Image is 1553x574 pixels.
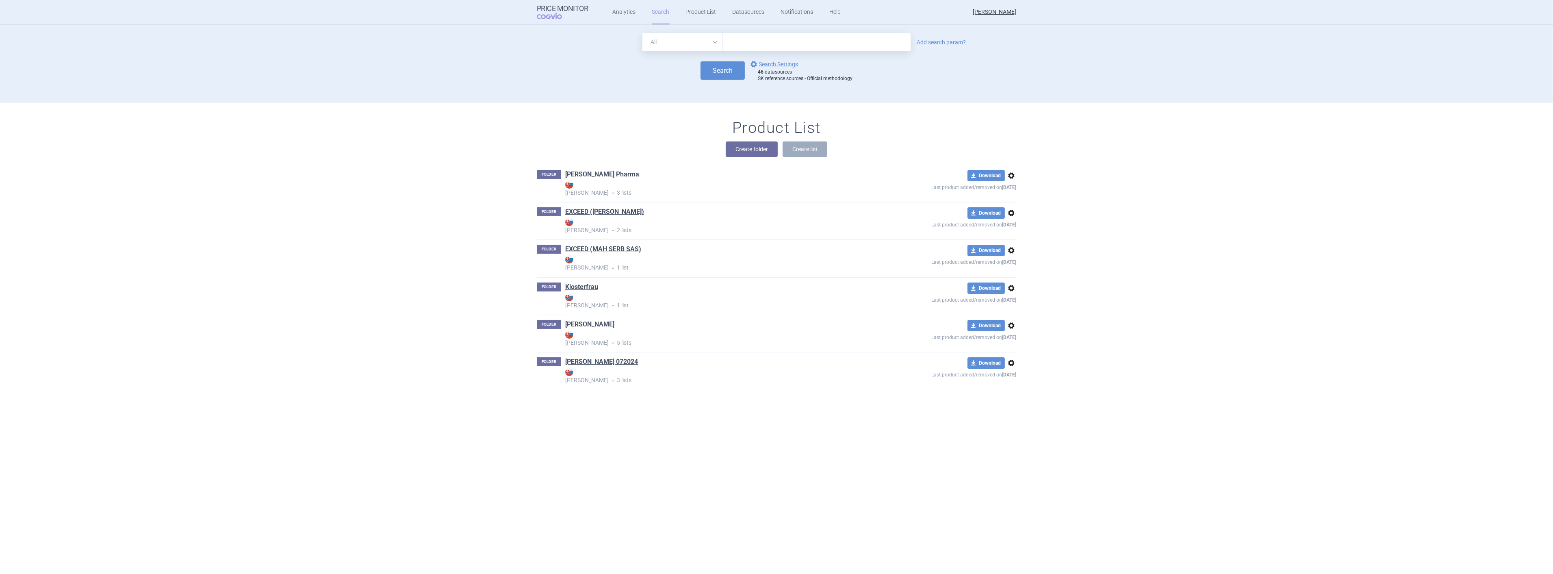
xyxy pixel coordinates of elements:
p: FOLDER [537,357,561,366]
p: 1 list [565,293,872,310]
span: COGVIO [537,13,573,19]
button: Download [967,357,1005,369]
h1: Pierre Fabre 072024 [565,357,638,368]
img: SK [565,330,573,339]
strong: [PERSON_NAME] [565,180,872,196]
p: 3 lists [565,368,872,385]
strong: Price Monitor [537,4,588,13]
h1: EXCEED (MAH Hansa) [565,207,644,218]
a: Add search param? [917,39,966,45]
strong: [PERSON_NAME] [565,255,872,271]
a: Search Settings [749,59,798,69]
i: • [609,377,617,385]
button: Download [967,170,1005,181]
a: EXCEED ([PERSON_NAME]) [565,207,644,216]
img: SK [565,218,573,226]
strong: [DATE] [1002,297,1016,303]
p: Last product added/removed on [872,331,1016,341]
button: Search [701,61,745,80]
a: [PERSON_NAME] Pharma [565,170,639,179]
a: EXCEED (MAH SERB SAS) [565,245,641,254]
p: FOLDER [537,245,561,254]
img: SK [565,255,573,263]
p: FOLDER [537,320,561,329]
i: • [609,189,617,197]
p: FOLDER [537,207,561,216]
strong: [PERSON_NAME] [565,218,872,233]
strong: [PERSON_NAME] [565,330,872,346]
a: [PERSON_NAME] [565,320,614,329]
img: SK [565,293,573,301]
button: Create list [783,141,827,157]
img: SK [565,180,573,189]
button: Download [967,207,1005,219]
strong: [DATE] [1002,335,1016,340]
p: Last product added/removed on [872,369,1016,379]
p: Last product added/removed on [872,256,1016,266]
h1: Klosterfrau [565,283,598,293]
i: • [609,226,617,235]
strong: 46 [758,69,763,75]
a: [PERSON_NAME] 072024 [565,357,638,366]
a: Price MonitorCOGVIO [537,4,588,20]
button: Create folder [726,141,778,157]
p: Last product added/removed on [872,181,1016,191]
p: 2 lists [565,218,872,235]
p: FOLDER [537,170,561,179]
p: 3 lists [565,180,872,197]
div: datasources SK reference sources - Official methodology [758,69,852,82]
strong: [PERSON_NAME] [565,368,872,383]
button: Download [967,320,1005,331]
i: • [609,339,617,347]
h1: Pierre Fabre [565,320,614,330]
i: • [609,302,617,310]
h1: Product List [732,119,821,137]
p: FOLDER [537,283,561,291]
strong: [DATE] [1002,372,1016,378]
button: Download [967,283,1005,294]
p: 1 list [565,255,872,272]
strong: [DATE] [1002,222,1016,228]
button: Download [967,245,1005,256]
p: Last product added/removed on [872,294,1016,304]
p: Last product added/removed on [872,219,1016,229]
h1: ELVA Pharma [565,170,639,180]
p: 5 lists [565,330,872,347]
a: Klosterfrau [565,283,598,291]
strong: [PERSON_NAME] [565,293,872,309]
strong: [DATE] [1002,185,1016,190]
strong: [DATE] [1002,259,1016,265]
img: SK [565,368,573,376]
i: • [609,264,617,272]
h1: EXCEED (MAH SERB SAS) [565,245,641,255]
